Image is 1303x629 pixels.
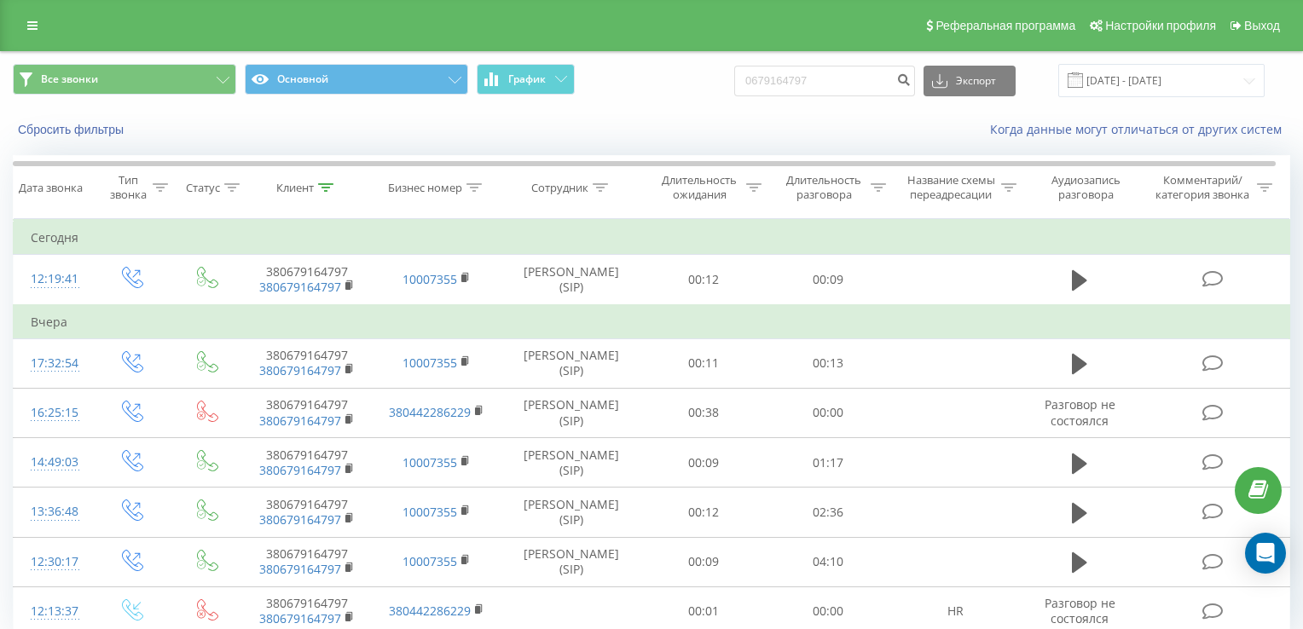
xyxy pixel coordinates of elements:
[766,438,890,488] td: 01:17
[402,553,457,569] a: 10007355
[242,438,372,488] td: 380679164797
[41,72,98,86] span: Все звонки
[245,64,468,95] button: Основной
[31,495,76,528] div: 13:36:48
[13,122,132,137] button: Сбросить фильтры
[31,446,76,479] div: 14:49:03
[389,404,471,420] a: 380442286229
[402,355,457,371] a: 10007355
[531,181,588,195] div: Сотрудник
[508,73,546,85] span: График
[1245,533,1286,574] div: Open Intercom Messenger
[14,221,1290,255] td: Сегодня
[766,255,890,305] td: 00:09
[389,603,471,619] a: 380442286229
[1045,396,1115,428] span: Разговор не состоялся
[501,537,641,586] td: [PERSON_NAME] (SIP)
[19,181,83,195] div: Дата звонка
[242,537,372,586] td: 380679164797
[259,279,341,295] a: 380679164797
[990,121,1290,137] a: Когда данные могут отличаться от других систем
[108,173,149,202] div: Тип звонка
[501,255,641,305] td: [PERSON_NAME] (SIP)
[31,263,76,296] div: 12:19:41
[259,561,341,577] a: 380679164797
[1153,173,1253,202] div: Комментарий/категория звонка
[1045,595,1115,626] span: Разговор не состоялся
[935,19,1075,32] span: Реферальная программа
[388,181,462,195] div: Бизнес номер
[501,388,641,437] td: [PERSON_NAME] (SIP)
[242,488,372,537] td: 380679164797
[1105,19,1216,32] span: Настройки профиля
[259,511,341,528] a: 380679164797
[402,271,457,287] a: 10007355
[31,545,76,579] div: 12:30:17
[924,66,1016,96] button: Экспорт
[766,338,890,388] td: 00:13
[259,362,341,378] a: 380679164797
[641,255,766,305] td: 00:12
[259,610,341,626] a: 380679164797
[1035,173,1135,202] div: Аудиозапись разговора
[501,338,641,388] td: [PERSON_NAME] (SIP)
[402,504,457,520] a: 10007355
[781,173,866,202] div: Длительность разговора
[13,64,236,95] button: Все звонки
[259,462,341,478] a: 380679164797
[766,488,890,537] td: 02:36
[641,388,766,437] td: 00:38
[186,181,220,195] div: Статус
[242,338,372,388] td: 380679164797
[1244,19,1280,32] span: Выход
[641,438,766,488] td: 00:09
[276,181,314,195] div: Клиент
[31,595,76,628] div: 12:13:37
[657,173,742,202] div: Длительность ожидания
[259,413,341,429] a: 380679164797
[501,488,641,537] td: [PERSON_NAME] (SIP)
[242,388,372,437] td: 380679164797
[641,488,766,537] td: 00:12
[641,537,766,586] td: 00:09
[14,305,1290,339] td: Вчера
[906,173,996,202] div: Название схемы переадресации
[734,66,915,96] input: Поиск по номеру
[402,454,457,470] a: 10007355
[477,64,575,95] button: График
[501,438,641,488] td: [PERSON_NAME] (SIP)
[766,537,890,586] td: 04:10
[766,388,890,437] td: 00:00
[31,347,76,380] div: 17:32:54
[641,338,766,388] td: 00:11
[31,396,76,430] div: 16:25:15
[242,255,372,305] td: 380679164797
